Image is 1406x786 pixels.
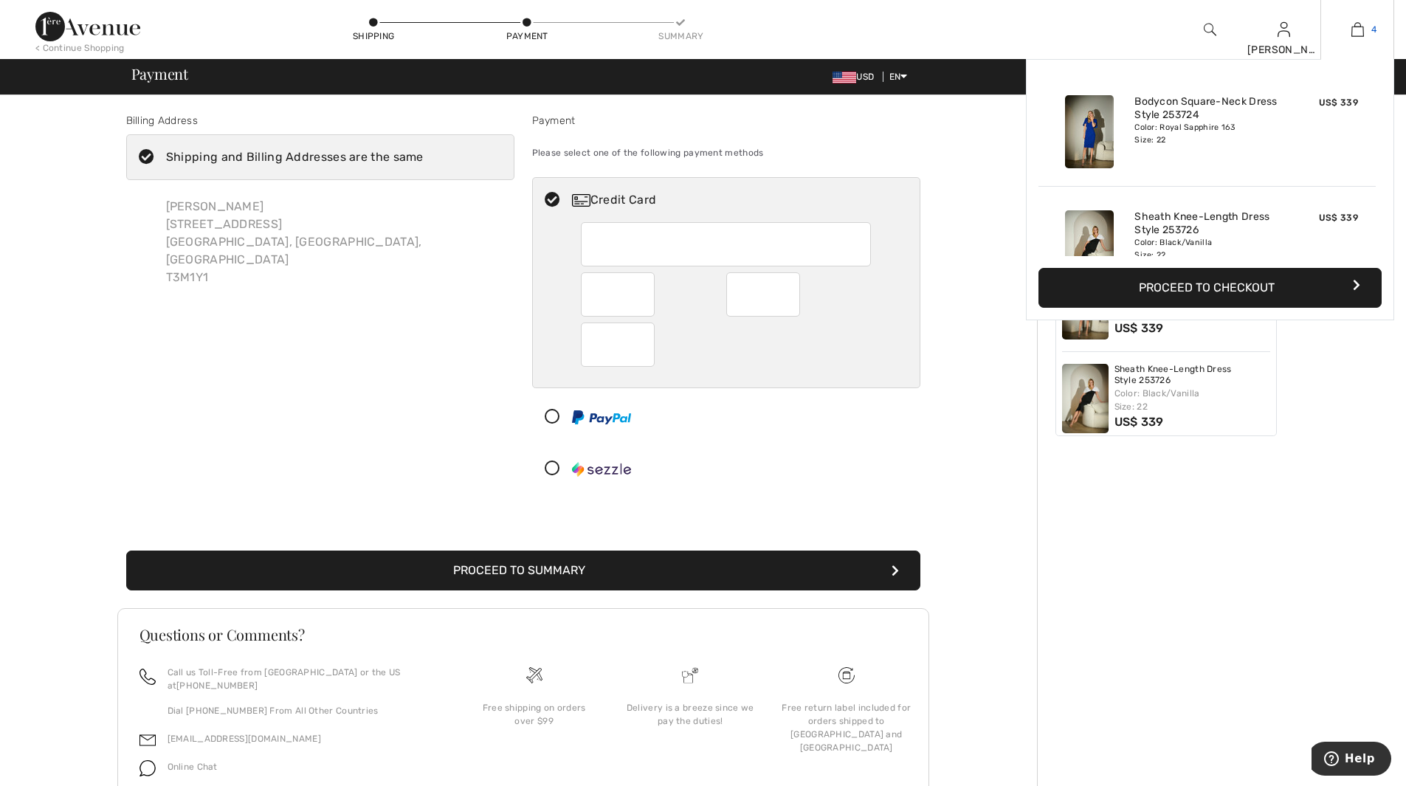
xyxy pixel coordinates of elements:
[168,666,438,692] p: Call us Toll-Free from [GEOGRAPHIC_DATA] or the US at
[682,667,698,683] img: Delivery is a breeze since we pay the duties!
[154,186,514,298] div: [PERSON_NAME] [STREET_ADDRESS] [GEOGRAPHIC_DATA], [GEOGRAPHIC_DATA], [GEOGRAPHIC_DATA] T3M1Y1
[139,669,156,685] img: call
[126,551,920,590] button: Proceed to Summary
[1062,364,1109,433] img: Sheath Knee-Length Dress Style 253726
[1134,237,1280,261] div: Color: Black/Vanilla Size: 22
[572,194,590,207] img: Credit Card
[35,41,125,55] div: < Continue Shopping
[833,72,856,83] img: US Dollar
[166,148,424,166] div: Shipping and Billing Addresses are the same
[1065,210,1114,283] img: Sheath Knee-Length Dress Style 253726
[532,113,920,128] div: Payment
[1114,415,1164,429] span: US$ 339
[1371,23,1376,36] span: 4
[780,701,913,754] div: Free return label included for orders shipped to [GEOGRAPHIC_DATA] and [GEOGRAPHIC_DATA]
[168,734,321,744] a: [EMAIL_ADDRESS][DOMAIN_NAME]
[572,191,910,209] div: Credit Card
[1114,364,1271,387] a: Sheath Knee-Length Dress Style 253726
[1278,21,1290,38] img: My Info
[1038,268,1382,308] button: Proceed to Checkout
[1351,21,1364,38] img: My Bag
[1134,122,1280,145] div: Color: Royal Sapphire 163 Size: 22
[1204,21,1216,38] img: search the website
[1247,42,1320,58] div: [PERSON_NAME]
[468,701,601,728] div: Free shipping on orders over $99
[139,732,156,748] img: email
[532,134,920,171] div: Please select one of the following payment methods
[1065,95,1114,168] img: Bodycon Square-Neck Dress Style 253724
[1134,210,1280,237] a: Sheath Knee-Length Dress Style 253726
[738,277,790,311] iframe: Secure Credit Card Frame - Expiration Year
[1134,95,1280,122] a: Bodycon Square-Neck Dress Style 253724
[131,66,188,81] span: Payment
[1114,387,1271,413] div: Color: Black/Vanilla Size: 22
[1278,22,1290,36] a: Sign In
[593,227,861,261] iframe: Secure Credit Card Frame - Credit Card Number
[176,680,258,691] a: [PHONE_NUMBER]
[168,704,438,717] p: Dial [PHONE_NUMBER] From All Other Countries
[833,72,880,82] span: USD
[126,113,514,128] div: Billing Address
[1114,321,1164,335] span: US$ 339
[139,760,156,776] img: chat
[593,328,645,362] iframe: Secure Credit Card Frame - CVV
[1319,97,1358,108] span: US$ 339
[351,30,396,43] div: Shipping
[593,277,645,311] iframe: Secure Credit Card Frame - Expiration Month
[889,72,908,82] span: EN
[572,410,631,424] img: PayPal
[624,701,757,728] div: Delivery is a breeze since we pay the duties!
[1312,742,1391,779] iframe: Opens a widget where you can find more information
[168,762,218,772] span: Online Chat
[526,667,542,683] img: Free shipping on orders over $99
[1319,213,1358,223] span: US$ 339
[572,462,631,477] img: Sezzle
[35,12,140,41] img: 1ère Avenue
[505,30,549,43] div: Payment
[1321,21,1393,38] a: 4
[838,667,855,683] img: Free shipping on orders over $99
[139,627,907,642] h3: Questions or Comments?
[658,30,703,43] div: Summary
